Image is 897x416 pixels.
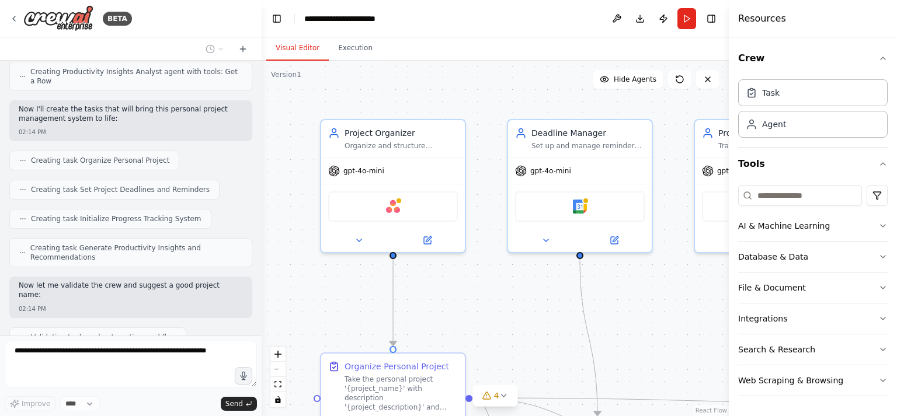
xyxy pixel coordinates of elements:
span: gpt-4o-mini [717,166,758,176]
span: Improve [22,399,50,408]
div: 02:14 PM [19,128,243,137]
span: Creating task Organize Personal Project [31,156,169,165]
button: Click to speak your automation idea [235,367,252,384]
button: Start a new chat [234,42,252,56]
button: Switch to previous chat [201,42,229,56]
g: Edge from d8954114-27b1-437a-8d5f-0f5a112b9a74 to f17b9b78-eef1-47c7-868a-5b7af7885066 [574,258,603,415]
button: zoom out [270,362,286,377]
div: Search & Research [738,344,815,355]
h4: Resources [738,12,786,26]
span: Hide Agents [614,75,656,84]
a: React Flow attribution [696,407,727,414]
div: Organize Personal Project [345,361,449,372]
button: Hide right sidebar [703,11,719,27]
div: Deadline Manager [531,127,645,139]
button: Send [221,397,257,411]
span: Creating task Generate Productivity Insights and Recommendations [30,243,242,262]
div: React Flow controls [270,347,286,407]
button: Crew [738,42,888,75]
button: fit view [270,377,286,392]
nav: breadcrumb [304,13,397,25]
div: Organize and structure personal projects by breaking them down into manageable tasks, setting up ... [345,141,458,151]
img: Logo [23,5,93,32]
div: Database & Data [738,251,808,263]
div: Task [762,87,780,99]
p: Now I'll create the tasks that will bring this personal project management system to life: [19,105,243,123]
button: Open in side panel [394,233,460,247]
p: Now let me validate the crew and suggest a good project name: [19,281,243,299]
span: gpt-4o-mini [530,166,571,176]
button: Improve [5,396,55,411]
img: Google Calendar [573,200,587,214]
div: File & Document [738,282,806,293]
span: Validating tools and automation workflow [31,333,176,342]
div: Deadline ManagerSet up and manage reminders for important deadlines, schedule regular check-ins, ... [507,119,653,253]
span: gpt-4o-mini [343,166,384,176]
div: Set up and manage reminders for important deadlines, schedule regular check-ins, and create calen... [531,141,645,151]
button: Web Scraping & Browsing [738,365,888,396]
img: Asana [386,200,400,214]
span: Send [225,399,243,408]
div: Track and document progress on personal goals and projects by maintaining detailed records, updat... [718,141,832,151]
button: 4 [473,385,518,407]
button: Database & Data [738,242,888,272]
span: Creating task Set Project Deadlines and Reminders [31,185,210,194]
button: Tools [738,148,888,180]
div: Agent [762,118,786,130]
span: 4 [494,390,499,401]
span: Creating task Initialize Progress Tracking System [31,214,201,223]
div: Web Scraping & Browsing [738,375,843,386]
button: Hide Agents [593,70,663,89]
button: Hide left sidebar [269,11,285,27]
div: AI & Machine Learning [738,220,830,232]
div: Tools [738,180,888,405]
span: Creating Productivity Insights Analyst agent with tools: Get a Row [30,67,242,86]
button: File & Document [738,272,888,303]
button: Visual Editor [266,36,329,61]
button: Open in side panel [581,233,647,247]
button: zoom in [270,347,286,362]
div: Progress Tracker [718,127,832,139]
div: Progress TrackerTrack and document progress on personal goals and projects by maintaining detaile... [694,119,840,253]
div: Project Organizer [345,127,458,139]
div: BETA [103,12,132,26]
button: Execution [329,36,382,61]
button: AI & Machine Learning [738,211,888,241]
div: Crew [738,75,888,147]
button: Integrations [738,303,888,334]
div: Take the personal project '{project_name}' with description '{project_description}' and break it ... [345,375,458,412]
g: Edge from 273d78b8-c4e2-46fa-94b4-177c8ed0e147 to dbf39a79-7c15-4e59-bc3b-08e88e7952de [387,258,399,345]
div: Integrations [738,313,787,324]
div: 02:14 PM [19,305,243,313]
div: Project OrganizerOrganize and structure personal projects by breaking them down into manageable t... [320,119,466,253]
button: Search & Research [738,334,888,365]
button: toggle interactivity [270,392,286,407]
div: Version 1 [271,70,301,79]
